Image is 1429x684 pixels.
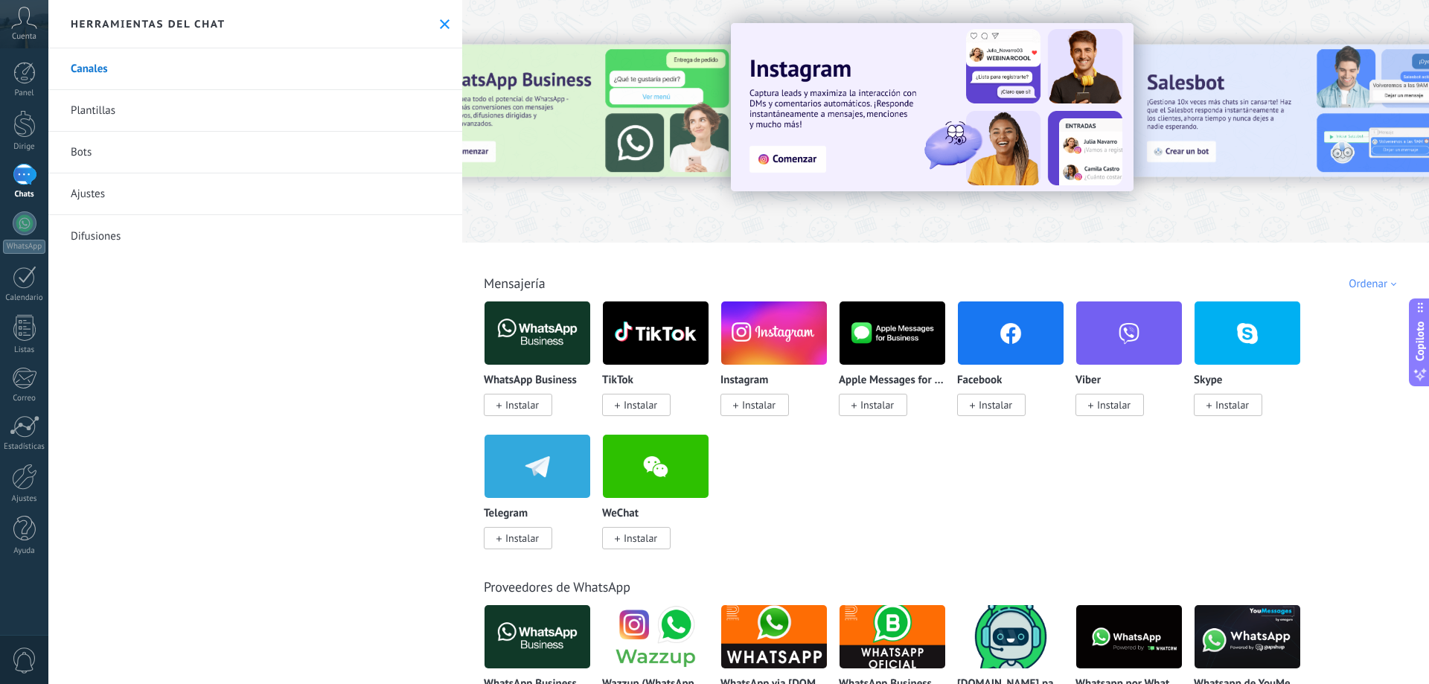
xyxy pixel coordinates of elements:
[603,601,709,673] img: logo_main.png
[1215,398,1249,412] span: Instalar
[742,398,776,412] span: Instalar
[839,374,946,387] p: Apple Messages for Business
[1076,297,1182,369] img: viber.png
[5,293,42,303] font: Calendario
[484,578,630,595] font: Proveedores de WhatsApp
[71,103,115,118] font: Plantillas
[1075,374,1101,387] p: Viber
[602,508,639,520] p: WeChat
[12,493,37,504] font: Ajustes
[1194,374,1222,387] p: Skype
[48,48,462,90] a: Canales
[485,430,590,502] img: telegram.png
[860,398,894,412] span: Instalar
[505,531,539,545] span: Instalar
[7,241,42,252] font: WhatsApp
[840,297,945,369] img: logo_main.png
[484,301,602,434] div: WhatsApp Business
[731,23,1134,191] img: Diapositiva 1
[48,215,462,257] a: Difusiones
[485,297,590,369] img: logo_main.png
[840,601,945,673] img: logo_main.png
[603,297,709,369] img: logo_main.png
[14,189,33,199] font: Chats
[1075,301,1194,434] div: Viber
[14,345,34,355] font: Listas
[721,601,827,673] img: logo_main.png
[71,145,92,159] font: Bots
[14,88,33,98] font: Panel
[1076,601,1182,673] img: logo_main.png
[602,301,720,434] div: TikTok
[484,374,577,387] p: WhatsApp Business
[71,187,105,201] font: Ajustes
[958,601,1064,673] img: logo_main.png
[421,45,738,177] img: Diapositiva 3
[603,430,709,502] img: wechat.png
[979,398,1012,412] span: Instalar
[505,398,539,412] span: Instalar
[1413,321,1427,361] font: Copiloto
[48,132,462,173] a: Bots
[602,374,633,387] p: TikTok
[602,434,720,567] div: WeChat
[839,301,957,434] div: Apple Messages for Business
[71,62,108,76] font: Canales
[48,90,462,132] a: Plantillas
[1097,398,1131,412] span: Instalar
[958,297,1064,369] img: facebook.png
[957,301,1075,434] div: Facebook
[720,374,768,387] p: Instagram
[13,393,36,403] font: Correo
[12,31,36,42] font: Cuenta
[624,531,657,545] span: Instalar
[1349,277,1387,291] font: Ordenar
[485,601,590,673] img: logo_main.png
[484,508,528,520] p: Telegram
[1195,601,1300,673] img: logo_main.png
[71,229,121,243] font: Difusiones
[624,398,657,412] span: Instalar
[720,301,839,434] div: Instagram
[48,173,462,215] a: Ajustes
[1194,301,1312,434] div: Skype
[13,141,34,152] font: Dirige
[1195,297,1300,369] img: skype.png
[721,297,827,369] img: instagram.png
[71,17,226,31] font: Herramientas del chat
[484,434,602,567] div: Telegram
[957,374,1002,387] p: Facebook
[13,546,34,556] font: Ayuda
[4,441,45,452] font: Estadísticas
